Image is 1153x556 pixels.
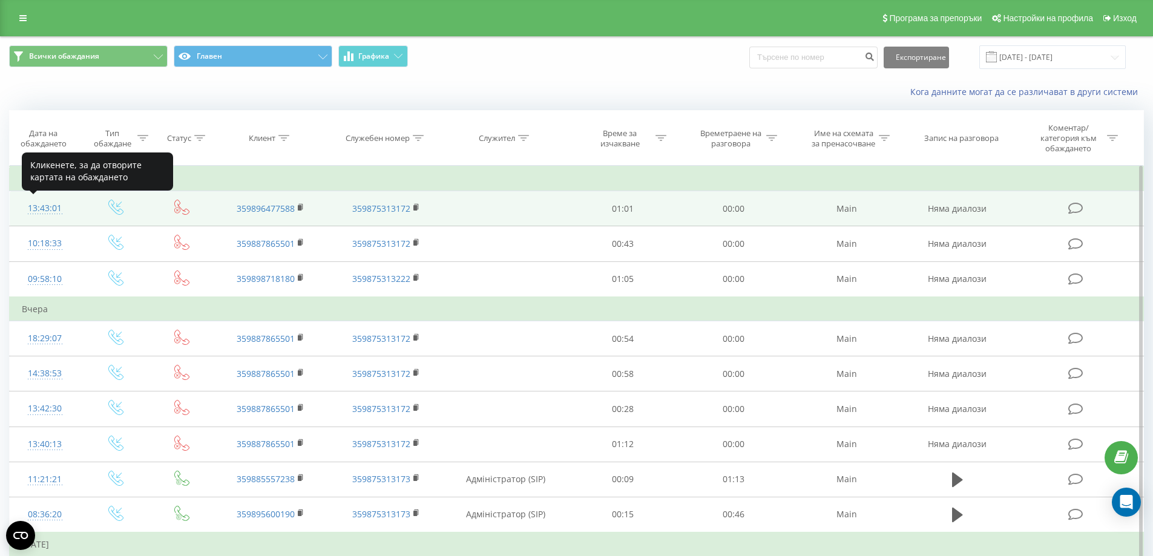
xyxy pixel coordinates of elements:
[1113,13,1137,23] span: Изход
[237,273,295,284] a: 359898718180
[789,427,904,462] td: Main
[352,273,410,284] a: 359875313222
[352,368,410,379] a: 359875313172
[889,13,982,23] span: Програма за препоръки
[568,462,678,497] td: 00:09
[29,51,99,61] span: Всички обаждания
[352,333,410,344] a: 359875313172
[749,47,878,68] input: Търсене по номер
[22,327,68,350] div: 18:29:07
[22,152,173,191] div: Кликенете, за да отворите картата на обаждането
[678,226,789,261] td: 00:00
[811,128,876,149] div: Име на схемата за пренасочване
[91,128,134,149] div: Тип обаждане
[678,462,789,497] td: 01:13
[444,497,568,532] td: Адміністратор (SIP)
[22,468,68,491] div: 11:21:21
[352,403,410,414] a: 359875313172
[928,333,987,344] span: Няма диалози
[237,508,295,520] a: 359895600190
[237,333,295,344] a: 359887865501
[352,238,410,249] a: 359875313172
[789,462,904,497] td: Main
[678,391,789,427] td: 00:00
[568,226,678,261] td: 00:43
[1003,13,1093,23] span: Настройки на профила
[910,86,1144,97] a: Кога данните могат да се различават в други системи
[928,273,987,284] span: Няма диалози
[568,497,678,532] td: 00:15
[22,232,68,255] div: 10:18:33
[928,403,987,414] span: Няма диалози
[1112,488,1141,517] div: Open Intercom Messenger
[678,497,789,532] td: 00:46
[568,391,678,427] td: 00:28
[479,133,515,143] div: Служител
[928,438,987,450] span: Няма диалози
[698,128,763,149] div: Времетраене на разговора
[22,433,68,456] div: 13:40:13
[928,368,987,379] span: Няма диалози
[352,508,410,520] a: 359875313173
[346,133,410,143] div: Служебен номер
[22,197,68,220] div: 13:43:01
[237,473,295,485] a: 359885557238
[568,261,678,297] td: 01:05
[924,133,999,143] div: Запис на разговора
[789,226,904,261] td: Main
[678,427,789,462] td: 00:00
[22,503,68,526] div: 08:36:20
[678,191,789,226] td: 00:00
[237,368,295,379] a: 359887865501
[237,438,295,450] a: 359887865501
[678,261,789,297] td: 00:00
[10,128,77,149] div: Дата на обаждането
[568,427,678,462] td: 01:12
[352,473,410,485] a: 359875313173
[789,497,904,532] td: Main
[352,438,410,450] a: 359875313172
[237,238,295,249] a: 359887865501
[928,203,987,214] span: Няма диалози
[789,321,904,356] td: Main
[237,203,295,214] a: 359896477588
[6,521,35,550] button: Open CMP widget
[568,191,678,226] td: 01:01
[9,45,168,67] button: Всички обаждания
[1033,123,1104,154] div: Коментар/категория към обаждането
[568,321,678,356] td: 00:54
[22,267,68,291] div: 09:58:10
[237,403,295,414] a: 359887865501
[10,297,1144,321] td: Вчера
[789,356,904,391] td: Main
[789,191,904,226] td: Main
[568,356,678,391] td: 00:58
[22,362,68,385] div: 14:38:53
[358,52,389,61] span: Графика
[352,203,410,214] a: 359875313172
[789,261,904,297] td: Main
[789,391,904,427] td: Main
[678,321,789,356] td: 00:00
[928,238,987,249] span: Няма диалози
[249,133,275,143] div: Клиент
[678,356,789,391] td: 00:00
[22,397,68,420] div: 13:42:30
[444,462,568,497] td: Адміністратор (SIP)
[884,47,949,68] button: Експортиране
[338,45,408,67] button: Графика
[167,133,191,143] div: Статус
[174,45,332,67] button: Главен
[588,128,652,149] div: Време за изчакване
[10,167,1144,191] td: Днес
